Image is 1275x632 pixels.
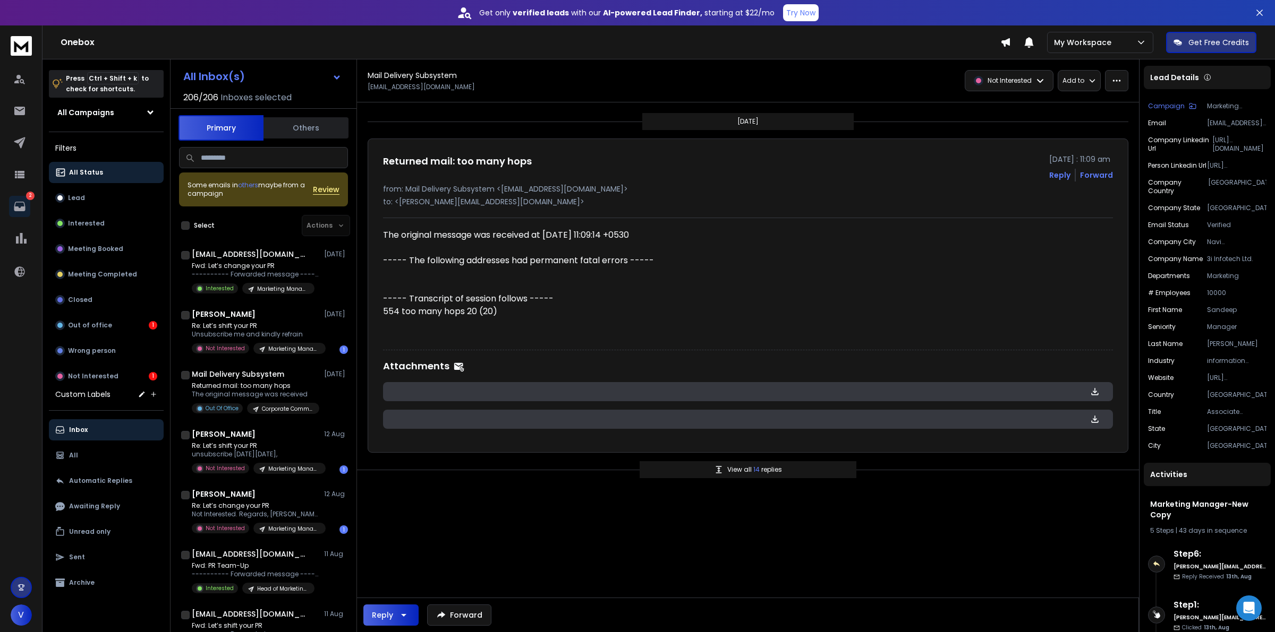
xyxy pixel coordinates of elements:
[192,270,319,279] p: ---------- Forwarded message --------- From: Rohit
[194,221,215,230] label: Select
[192,621,319,630] p: Fwd: Let’s shift your PR
[1144,463,1271,486] div: Activities
[206,404,239,412] p: Out Of Office
[1148,102,1196,110] button: Campaign
[753,465,761,474] span: 14
[372,610,393,620] div: Reply
[178,115,263,141] button: Primary
[1207,408,1266,416] p: Associate Manager - Marketing & Corporate Communications
[339,465,348,474] div: 1
[324,430,348,438] p: 12 Aug
[57,107,114,118] h1: All Campaigns
[49,162,164,183] button: All Status
[192,382,319,390] p: Returned mail: too many hops
[368,70,457,81] h1: Mail Delivery Subsystem
[1148,272,1190,280] p: Departments
[49,141,164,155] h3: Filters
[383,229,702,339] div: The original message was received at [DATE] 11:09:14 +0530 ----- The following addresses had perm...
[1207,391,1266,399] p: [GEOGRAPHIC_DATA]
[1207,357,1266,365] p: information technology & services
[206,464,245,472] p: Not Interested
[192,262,319,270] p: Fwd: Let’s change your PR
[1148,340,1183,348] p: Last Name
[1150,526,1174,535] span: 5 Steps
[1166,32,1256,53] button: Get Free Credits
[68,321,112,330] p: Out of office
[192,450,319,458] p: unsubscribe [DATE][DATE],
[1226,573,1252,581] span: 13th, Aug
[1207,119,1266,127] p: [EMAIL_ADDRESS][PERSON_NAME][DOMAIN_NAME]
[1049,154,1113,165] p: [DATE] : 11:09 am
[68,194,85,202] p: Lead
[1207,374,1266,382] p: [URL][DOMAIN_NAME]
[68,270,137,279] p: Meeting Completed
[69,168,103,177] p: All Status
[206,584,234,592] p: Interested
[68,296,92,304] p: Closed
[1148,323,1176,331] p: Seniority
[192,561,319,570] p: Fwd: PR Team-Up
[192,322,319,330] p: Re: Let’s shift your PR
[69,477,132,485] p: Automatic Replies
[383,184,1113,194] p: from: Mail Delivery Subsystem <[EMAIL_ADDRESS][DOMAIN_NAME]>
[49,187,164,209] button: Lead
[263,116,348,140] button: Others
[69,578,95,587] p: Archive
[1148,408,1161,416] p: Title
[368,83,475,91] p: [EMAIL_ADDRESS][DOMAIN_NAME]
[1207,289,1266,297] p: 10000
[257,585,308,593] p: Head of Marketing - BrandingArea - Round-2
[49,315,164,336] button: Out of office1
[1148,178,1208,195] p: Company Country
[68,245,123,253] p: Meeting Booked
[1148,441,1161,450] p: City
[1148,255,1203,263] p: Company Name
[66,73,149,94] p: Press to check for shortcuts.
[1062,76,1084,85] p: Add to
[1212,136,1266,153] p: [URL][DOMAIN_NAME]
[192,489,256,499] h1: [PERSON_NAME]
[220,91,292,104] h3: Inboxes selected
[69,451,78,460] p: All
[1174,613,1266,621] h6: [PERSON_NAME][EMAIL_ADDRESS][DOMAIN_NAME]
[513,7,569,18] strong: verified leads
[268,525,319,533] p: Marketing Manager-New Copy
[238,180,258,189] span: others
[737,117,759,126] p: [DATE]
[192,609,309,619] h1: [EMAIL_ADDRESS][DOMAIN_NAME]
[1182,573,1252,581] p: Reply Received
[49,264,164,285] button: Meeting Completed
[55,389,110,400] h3: Custom Labels
[61,36,1000,49] h1: Onebox
[1148,221,1189,229] p: Email Status
[1182,624,1229,631] p: Clicked
[49,102,164,123] button: All Campaigns
[1179,526,1247,535] span: 43 days in sequence
[1148,161,1206,170] p: Person Linkedin Url
[1188,37,1249,48] p: Get Free Credits
[69,553,85,561] p: Sent
[192,441,319,450] p: Re: Let’s shift your PR
[268,465,319,473] p: Marketing Manager-New Copy
[268,345,319,353] p: Marketing Manager-New Copy
[1207,238,1266,246] p: Navi [GEOGRAPHIC_DATA]
[427,604,491,626] button: Forward
[206,524,245,532] p: Not Interested
[49,289,164,310] button: Closed
[69,527,110,536] p: Unread only
[1208,178,1266,195] p: [GEOGRAPHIC_DATA]
[69,502,120,510] p: Awaiting Reply
[68,347,116,355] p: Wrong person
[1148,425,1165,433] p: State
[1148,357,1175,365] p: Industry
[1207,272,1266,280] p: Marketing
[1207,102,1266,110] p: Marketing Manager-New Copy
[149,372,157,380] div: 1
[363,604,419,626] button: Reply
[257,285,308,293] p: Marketing Manager-New Copy
[1049,170,1070,180] button: Reply
[262,405,313,413] p: Corporate Communications -New Copy
[11,604,32,626] button: V
[192,429,256,439] h1: [PERSON_NAME]
[183,91,218,104] span: 206 / 206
